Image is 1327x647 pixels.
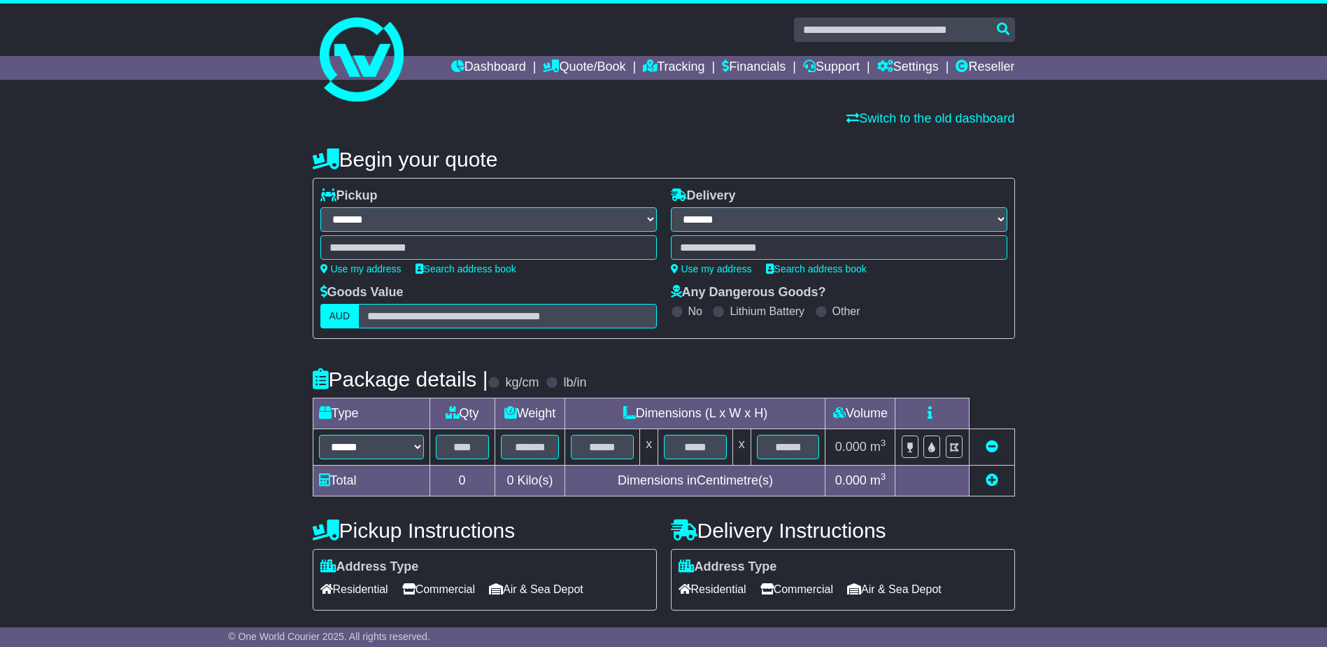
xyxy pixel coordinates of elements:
td: Kilo(s) [495,466,565,496]
label: lb/in [563,375,586,391]
td: Type [313,398,430,429]
a: Search address book [416,263,516,274]
a: Remove this item [986,440,998,454]
label: Address Type [679,559,777,575]
label: Any Dangerous Goods? [671,285,826,300]
td: Total [313,466,430,496]
a: Add new item [986,473,998,487]
span: m [870,473,886,487]
label: Goods Value [320,285,404,300]
a: Dashboard [451,56,526,80]
a: Use my address [671,263,752,274]
a: Switch to the old dashboard [846,111,1014,125]
h4: Delivery Instructions [671,519,1015,542]
label: Address Type [320,559,419,575]
td: x [732,429,751,466]
label: Other [832,305,860,318]
td: Volume [825,398,895,429]
h4: Begin your quote [313,148,1015,171]
label: Lithium Battery [730,305,804,318]
span: Air & Sea Depot [847,578,942,600]
td: x [640,429,658,466]
a: Reseller [956,56,1014,80]
a: Tracking [643,56,704,80]
span: Commercial [760,578,833,600]
td: 0 [430,466,495,496]
span: Air & Sea Depot [489,578,583,600]
td: Qty [430,398,495,429]
label: AUD [320,304,360,328]
span: Residential [320,578,388,600]
label: Pickup [320,188,378,204]
span: m [870,440,886,454]
a: Settings [877,56,939,80]
label: Delivery [671,188,736,204]
a: Search address book [766,263,867,274]
h4: Package details | [313,368,488,391]
a: Financials [722,56,786,80]
a: Use my address [320,263,402,274]
span: 0.000 [835,473,867,487]
a: Quote/Book [543,56,625,80]
sup: 3 [881,471,886,482]
span: 0 [506,473,513,487]
label: kg/cm [505,375,539,391]
sup: 3 [881,438,886,448]
h4: Pickup Instructions [313,519,657,542]
span: 0.000 [835,440,867,454]
span: Commercial [402,578,475,600]
span: Residential [679,578,746,600]
span: © One World Courier 2025. All rights reserved. [228,631,430,642]
label: No [688,305,702,318]
td: Weight [495,398,565,429]
a: Support [803,56,860,80]
td: Dimensions in Centimetre(s) [565,466,825,496]
td: Dimensions (L x W x H) [565,398,825,429]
